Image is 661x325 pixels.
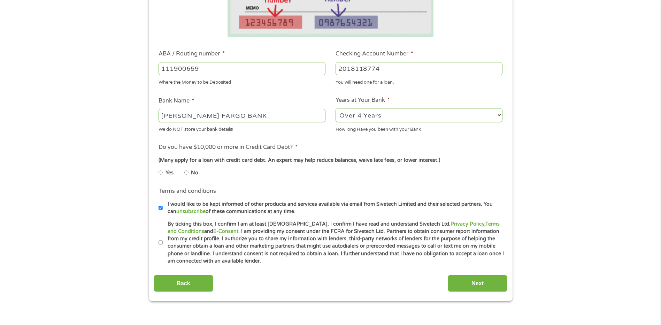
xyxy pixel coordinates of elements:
div: You will need one for a loan. [336,77,502,86]
a: E-Consent [213,228,238,234]
label: Bank Name [159,97,194,105]
a: Privacy Policy [451,221,484,227]
label: Years at Your Bank [336,97,390,104]
div: How long Have you been with your Bank [336,123,502,133]
label: ABA / Routing number [159,50,225,58]
label: Do you have $10,000 or more in Credit Card Debt? [159,144,298,151]
a: Terms and Conditions [168,221,500,234]
label: I would like to be kept informed of other products and services available via email from Sivetech... [163,201,505,216]
input: Next [448,275,507,292]
label: Yes [166,169,174,177]
label: Terms and conditions [159,188,216,195]
input: 345634636 [336,62,502,75]
div: (Many apply for a loan with credit card debt. An expert may help reduce balances, waive late fees... [159,157,502,164]
a: unsubscribe [176,209,206,214]
div: We do NOT store your bank details! [159,123,325,133]
label: By ticking this box, I confirm I am at least [DEMOGRAPHIC_DATA]. I confirm I have read and unders... [163,220,505,265]
label: No [191,169,198,177]
input: 263177916 [159,62,325,75]
input: Back [154,275,213,292]
div: Where the Money to be Deposited [159,77,325,86]
label: Checking Account Number [336,50,413,58]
